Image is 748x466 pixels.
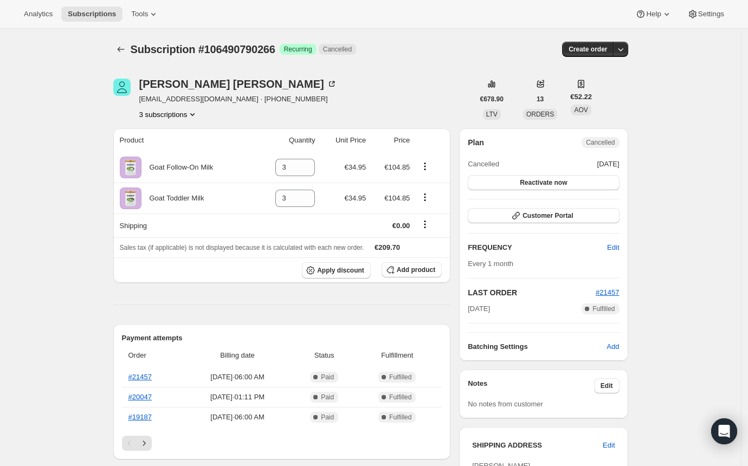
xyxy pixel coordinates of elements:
span: €104.85 [384,194,410,202]
span: €0.00 [392,222,410,230]
button: Help [629,7,678,22]
button: 13 [530,92,550,107]
button: Add product [382,262,442,277]
span: Status [296,350,352,361]
nav: Pagination [122,436,442,451]
span: [DATE] [597,159,620,170]
span: €34.95 [345,194,366,202]
h2: Plan [468,137,484,148]
span: [DATE] · 06:00 AM [185,412,289,423]
span: Recurring [284,45,312,54]
span: Paid [321,413,334,422]
span: No notes from customer [468,400,543,408]
a: #19187 [128,413,152,421]
span: €678.90 [480,95,504,103]
img: product img [120,187,141,209]
div: Open Intercom Messenger [711,418,737,444]
span: [DATE] · 01:11 PM [185,392,289,403]
span: Analytics [24,10,53,18]
th: Price [369,128,413,152]
a: #21457 [596,288,619,296]
span: AOV [574,106,588,114]
span: LTV [486,111,498,118]
span: €52.22 [570,92,592,102]
button: Edit [601,239,626,256]
span: Edit [607,242,619,253]
th: Quantity [255,128,319,152]
h3: SHIPPING ADDRESS [472,440,603,451]
th: Unit Price [318,128,369,152]
span: [DATE] · 06:00 AM [185,372,289,383]
h6: Batching Settings [468,341,607,352]
span: Fulfilled [389,393,411,402]
span: Cancelled [323,45,352,54]
button: Shipping actions [416,218,434,230]
span: €209.70 [375,243,400,251]
span: Help [646,10,661,18]
span: Romeo Jabbour [113,79,131,96]
span: Customer Portal [523,211,573,220]
span: €34.95 [345,163,366,171]
img: product img [120,157,141,178]
button: Analytics [17,7,59,22]
span: [EMAIL_ADDRESS][DOMAIN_NAME] · [PHONE_NUMBER] [139,94,337,105]
span: Billing date [185,350,289,361]
span: Cancelled [586,138,615,147]
div: Goat Follow-On Milk [141,162,214,173]
span: Every 1 month [468,260,513,268]
div: [PERSON_NAME] [PERSON_NAME] [139,79,337,89]
span: Subscription #106490790266 [131,43,275,55]
span: Subscriptions [68,10,116,18]
span: [DATE] [468,303,490,314]
span: Tools [131,10,148,18]
button: Tools [125,7,165,22]
span: Fulfilled [389,413,411,422]
span: Fulfillment [359,350,435,361]
h2: Payment attempts [122,333,442,344]
button: Next [137,436,152,451]
a: #20047 [128,393,152,401]
button: Product actions [416,191,434,203]
span: Apply discount [317,266,364,275]
span: Paid [321,393,334,402]
button: Add [600,338,626,355]
button: Reactivate now [468,175,619,190]
button: Create order [562,42,614,57]
button: Product actions [416,160,434,172]
th: Shipping [113,213,255,237]
span: 13 [537,95,544,103]
span: €104.85 [384,163,410,171]
span: Paid [321,373,334,381]
div: Goat Toddler Milk [141,193,204,204]
span: Reactivate now [520,178,567,187]
span: Add product [397,266,435,274]
span: Add [607,341,619,352]
button: #21457 [596,287,619,298]
span: Cancelled [468,159,499,170]
button: Apply discount [302,262,371,279]
h2: LAST ORDER [468,287,596,298]
span: Edit [601,381,613,390]
h3: Notes [468,378,594,393]
button: Edit [596,437,621,454]
a: #21457 [128,373,152,381]
button: Customer Portal [468,208,619,223]
button: Settings [681,7,731,22]
th: Product [113,128,255,152]
span: Edit [603,440,615,451]
span: Settings [698,10,724,18]
button: Subscriptions [113,42,128,57]
span: Sales tax (if applicable) is not displayed because it is calculated with each new order. [120,244,364,251]
button: Subscriptions [61,7,122,22]
span: Fulfilled [389,373,411,381]
button: €678.90 [474,92,510,107]
button: Edit [594,378,620,393]
span: Create order [569,45,607,54]
span: Fulfilled [592,305,615,313]
button: Product actions [139,109,198,120]
span: ORDERS [526,111,554,118]
th: Order [122,344,183,367]
h2: FREQUENCY [468,242,607,253]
